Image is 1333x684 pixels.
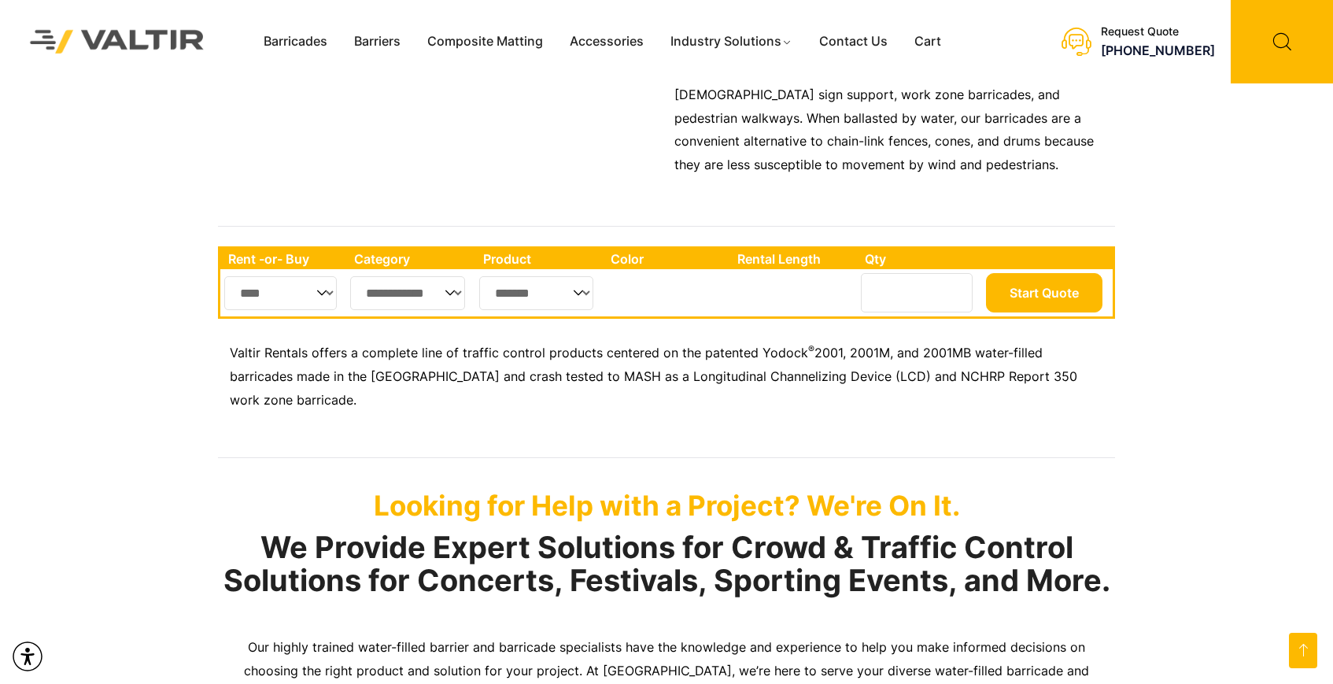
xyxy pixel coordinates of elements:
a: Accessories [556,30,657,54]
h2: We Provide Expert Solutions for Crowd & Traffic Control Solutions for Concerts, Festivals, Sporti... [218,531,1115,597]
a: Industry Solutions [657,30,806,54]
th: Category [346,249,475,269]
th: Rent -or- Buy [220,249,346,269]
div: Request Quote [1101,25,1215,39]
th: Qty [857,249,982,269]
a: [PHONE_NUMBER] [1101,43,1215,58]
p: Our heady-duty barricades are made in the [GEOGRAPHIC_DATA] and are highly rated for traffic cont... [674,36,1107,178]
img: Valtir Rentals [12,12,223,72]
th: Product [475,249,604,269]
span: 2001, 2001M, and 2001MB water-filled barricades made in the [GEOGRAPHIC_DATA] and crash tested to... [230,345,1077,408]
button: Start Quote [986,273,1102,312]
a: Contact Us [806,30,901,54]
p: Looking for Help with a Project? We're On It. [218,489,1115,522]
a: Barricades [250,30,341,54]
th: Rental Length [729,249,857,269]
span: Valtir Rentals offers a complete line of traffic control products centered on the patented Yodock [230,345,808,360]
a: Composite Matting [414,30,556,54]
th: Color [603,249,729,269]
a: Go to top [1289,633,1317,668]
a: Barriers [341,30,414,54]
sup: ® [808,343,814,355]
a: Cart [901,30,955,54]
